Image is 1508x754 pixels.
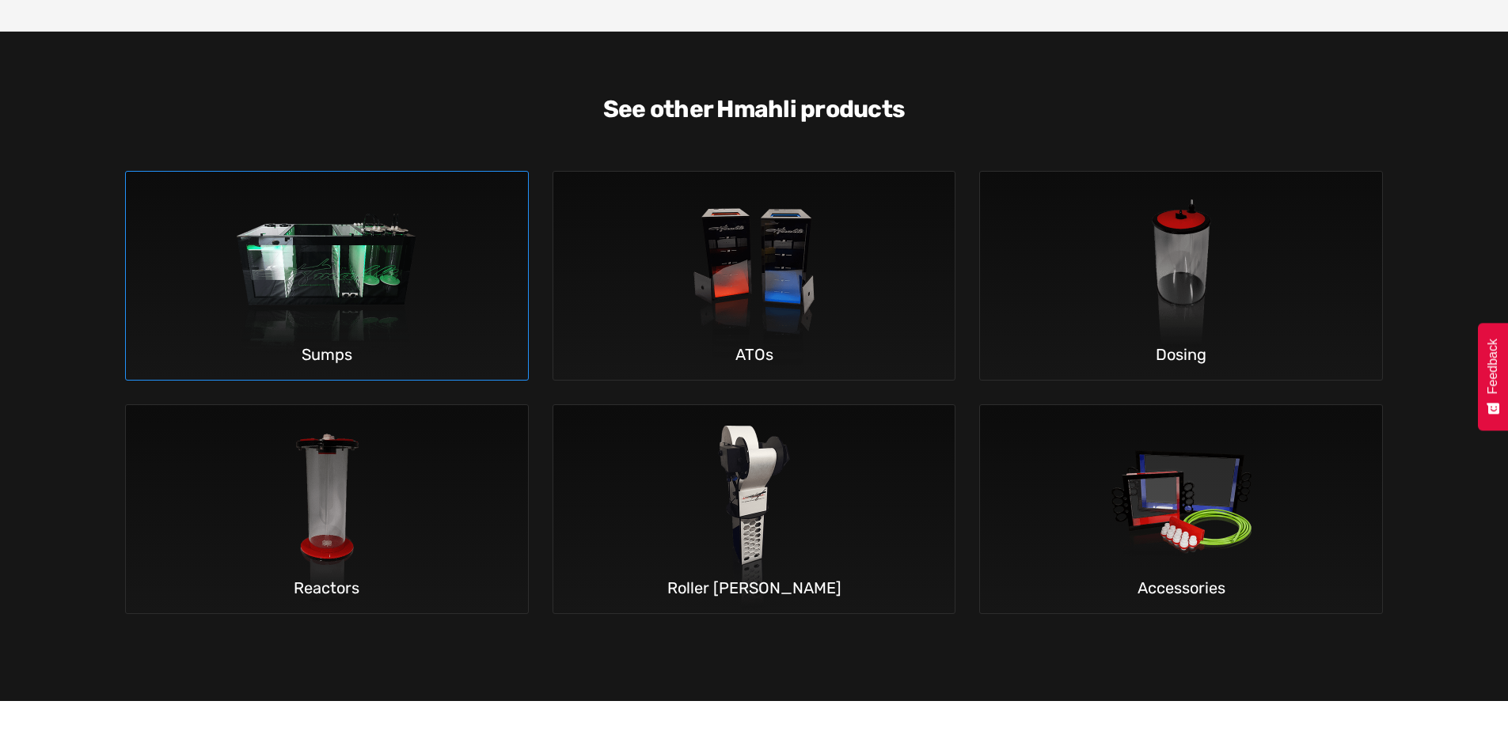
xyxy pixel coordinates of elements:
[980,341,1382,368] h5: Dosing
[553,574,955,601] h5: Roller [PERSON_NAME]
[553,404,956,614] a: Roller matsRoller [PERSON_NAME]
[1065,172,1298,381] img: Dosing
[637,405,871,614] img: Roller mats
[126,574,528,601] h5: Reactors
[210,405,443,614] img: Reactors
[553,171,956,381] a: ATOsATOs
[125,404,529,614] a: ReactorsReactors
[980,574,1382,601] h5: Accessories
[1065,405,1298,614] img: Accessories
[1478,323,1508,430] button: Feedback - Show survey
[553,341,955,368] h5: ATOs
[1486,339,1500,394] span: Feedback
[979,404,1383,614] a: AccessoriesAccessories
[979,171,1383,381] a: DosingDosing
[126,341,528,368] h5: Sumps
[450,95,1059,123] h4: See other Hmahli products
[125,171,529,381] a: SumpsSumps
[210,172,443,381] img: Sumps
[637,172,871,381] img: ATOs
